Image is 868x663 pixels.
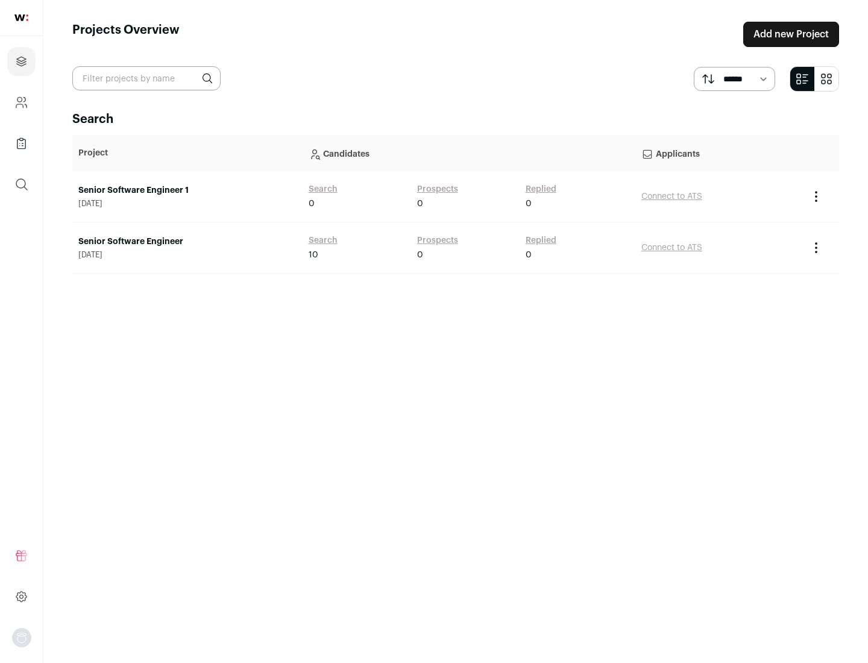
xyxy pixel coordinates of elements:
[309,249,318,261] span: 10
[309,183,338,195] a: Search
[78,236,297,248] a: Senior Software Engineer
[78,250,297,260] span: [DATE]
[417,249,423,261] span: 0
[417,183,458,195] a: Prospects
[7,88,36,117] a: Company and ATS Settings
[12,628,31,647] img: nopic.png
[7,47,36,76] a: Projects
[526,249,532,261] span: 0
[78,199,297,209] span: [DATE]
[72,22,180,47] h1: Projects Overview
[78,184,297,196] a: Senior Software Engineer 1
[809,240,823,255] button: Project Actions
[12,628,31,647] button: Open dropdown
[743,22,839,47] a: Add new Project
[641,192,702,201] a: Connect to ATS
[526,198,532,210] span: 0
[309,234,338,247] a: Search
[641,244,702,252] a: Connect to ATS
[78,147,297,159] p: Project
[417,198,423,210] span: 0
[72,66,221,90] input: Filter projects by name
[641,141,797,165] p: Applicants
[809,189,823,204] button: Project Actions
[526,183,556,195] a: Replied
[417,234,458,247] a: Prospects
[526,234,556,247] a: Replied
[14,14,28,21] img: wellfound-shorthand-0d5821cbd27db2630d0214b213865d53afaa358527fdda9d0ea32b1df1b89c2c.svg
[309,198,315,210] span: 0
[72,111,839,128] h2: Search
[309,141,629,165] p: Candidates
[7,129,36,158] a: Company Lists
